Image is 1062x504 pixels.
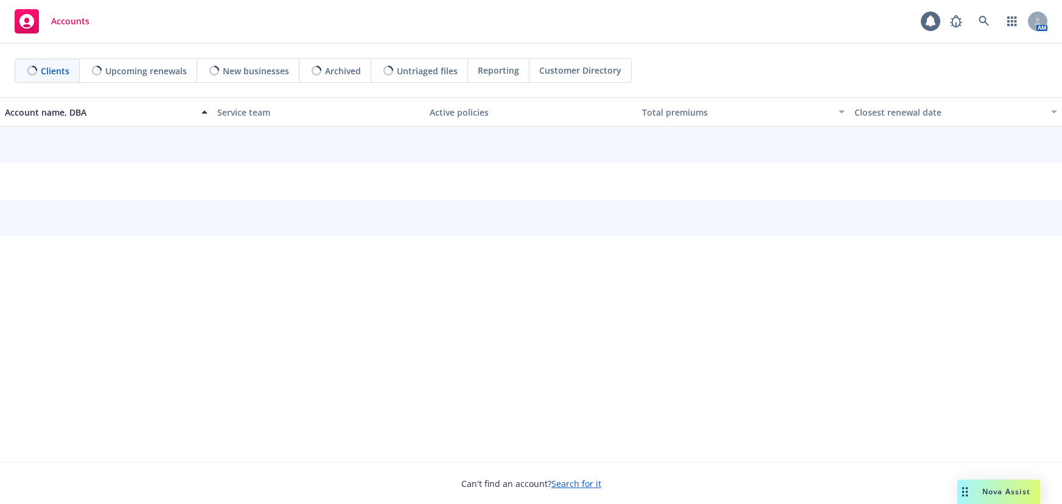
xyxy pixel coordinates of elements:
div: Active policies [430,106,632,119]
span: Can't find an account? [461,477,601,490]
div: Drag to move [957,480,973,504]
div: Total premiums [642,106,831,119]
a: Switch app [1000,9,1024,33]
a: Search [972,9,996,33]
span: Reporting [478,64,519,77]
span: Accounts [51,16,89,26]
span: Clients [41,65,69,77]
button: Nova Assist [957,480,1040,504]
span: Archived [325,65,361,77]
span: Customer Directory [539,64,621,77]
button: Active policies [425,97,637,127]
a: Accounts [10,4,94,38]
div: Closest renewal date [854,106,1044,119]
a: Search for it [551,478,601,489]
button: Service team [212,97,425,127]
a: Report a Bug [944,9,968,33]
span: Nova Assist [982,486,1030,497]
span: Untriaged files [397,65,458,77]
div: Account name, DBA [5,106,194,119]
button: Total premiums [637,97,850,127]
div: Service team [217,106,420,119]
span: Upcoming renewals [105,65,187,77]
span: New businesses [223,65,289,77]
button: Closest renewal date [850,97,1062,127]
